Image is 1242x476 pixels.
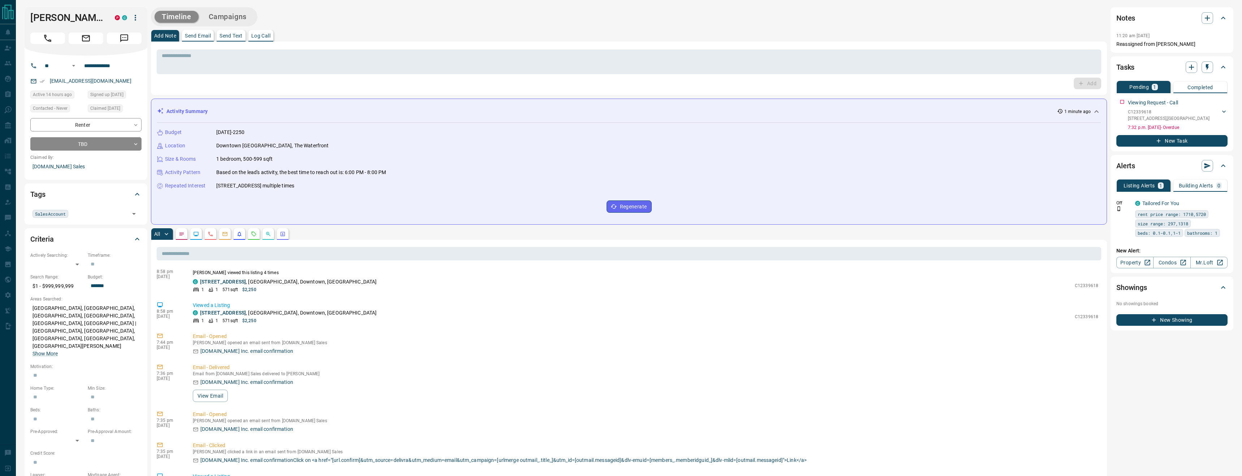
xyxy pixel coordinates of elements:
[1128,109,1210,115] p: C12339618
[216,155,273,163] p: 1 bedroom, 500-599 sqft
[157,269,182,274] p: 8:58 pm
[193,364,1098,371] p: Email - Delivered
[30,274,84,280] p: Search Range:
[1116,160,1135,172] h2: Alerts
[129,209,139,219] button: Open
[1116,279,1228,296] div: Showings
[157,345,182,350] p: [DATE]
[1116,9,1228,27] div: Notes
[1128,115,1210,122] p: [STREET_ADDRESS] , [GEOGRAPHIC_DATA]
[222,231,228,237] svg: Emails
[193,302,1098,309] p: Viewed a Listing
[30,161,142,173] p: [DOMAIN_NAME] Sales
[165,142,185,150] p: Location
[193,279,198,284] div: condos.ca
[216,129,244,136] p: [DATE]-2250
[165,182,205,190] p: Repeated Interest
[1159,183,1162,188] p: 1
[1190,257,1228,268] a: Mr.Loft
[1153,257,1190,268] a: Condos
[1116,300,1228,307] p: No showings booked
[607,200,652,213] button: Regenerate
[30,186,142,203] div: Tags
[166,108,208,115] p: Activity Summary
[200,456,807,464] p: [DOMAIN_NAME] Inc. email confirmationClick on <a href="[url.confirm]&utm_source=delivra&utm_mediu...
[157,418,182,423] p: 7:35 pm
[1142,200,1179,206] a: Tailored For You
[200,378,293,386] p: [DOMAIN_NAME] Inc. email confirmation
[157,274,182,279] p: [DATE]
[1128,107,1228,123] div: C12339618[STREET_ADDRESS],[GEOGRAPHIC_DATA]
[1187,229,1217,237] span: bathrooms: 1
[193,340,1098,345] p: [PERSON_NAME] opened an email sent from [DOMAIN_NAME] Sales
[1138,220,1188,227] span: size range: 297,1318
[1116,200,1131,206] p: Off
[157,449,182,454] p: 7:35 pm
[1217,183,1220,188] p: 0
[251,33,270,38] p: Log Call
[115,15,120,20] div: property.ca
[216,317,218,324] p: 1
[30,91,84,101] div: Thu Aug 14 2025
[1116,40,1228,48] p: Reassigned from [PERSON_NAME]
[1179,183,1213,188] p: Building Alerts
[1064,108,1091,115] p: 1 minute ago
[216,169,386,176] p: Based on the lead's activity, the best time to reach out is: 6:00 PM - 8:00 PM
[200,278,377,286] p: , [GEOGRAPHIC_DATA], Downtown, [GEOGRAPHIC_DATA]
[201,317,204,324] p: 1
[30,154,142,161] p: Claimed By:
[32,350,58,358] button: Show More
[90,105,120,112] span: Claimed [DATE]
[157,454,182,459] p: [DATE]
[30,252,84,259] p: Actively Searching:
[1128,124,1228,131] p: 7:32 p.m. [DATE] - Overdue
[185,33,211,38] p: Send Email
[208,231,213,237] svg: Calls
[193,310,198,315] div: condos.ca
[30,296,142,302] p: Areas Searched:
[157,309,182,314] p: 8:58 pm
[200,347,293,355] p: [DOMAIN_NAME] Inc. email confirmation
[157,340,182,345] p: 7:44 pm
[154,231,160,237] p: All
[1116,61,1134,73] h2: Tasks
[200,310,246,316] a: [STREET_ADDRESS]
[33,91,72,98] span: Active 14 hours ago
[201,11,254,23] button: Campaigns
[88,91,142,101] div: Thu Jun 16 2016
[1138,211,1206,218] span: rent price range: 1710,5720
[157,423,182,428] p: [DATE]
[193,418,1098,423] p: [PERSON_NAME] opened an email sent from [DOMAIN_NAME] Sales
[216,182,294,190] p: [STREET_ADDRESS] multiple times
[1128,99,1178,107] p: Viewing Request - Call
[220,33,243,38] p: Send Text
[1075,282,1098,289] p: C12339618
[1116,247,1228,255] p: New Alert:
[216,286,218,293] p: 1
[155,11,199,23] button: Timeline
[200,309,377,317] p: , [GEOGRAPHIC_DATA], Downtown, [GEOGRAPHIC_DATA]
[30,280,84,292] p: $1 - $999,999,999
[154,33,176,38] p: Add Note
[1116,257,1154,268] a: Property
[30,302,142,360] p: [GEOGRAPHIC_DATA], [GEOGRAPHIC_DATA], [GEOGRAPHIC_DATA], [GEOGRAPHIC_DATA], [GEOGRAPHIC_DATA], [G...
[30,33,65,44] span: Call
[1135,201,1140,206] div: condos.ca
[30,118,142,131] div: Renter
[33,105,68,112] span: Contacted - Never
[1129,85,1149,90] p: Pending
[222,317,238,324] p: 571 sqft
[1116,282,1147,293] h2: Showings
[1116,314,1228,326] button: New Showing
[242,317,256,324] p: $2,250
[88,407,142,413] p: Baths:
[88,104,142,114] div: Wed Feb 19 2025
[216,142,329,150] p: Downtown [GEOGRAPHIC_DATA], The Waterfront
[236,231,242,237] svg: Listing Alerts
[193,333,1098,340] p: Email - Opened
[122,15,127,20] div: condos.ca
[30,385,84,391] p: Home Type:
[193,269,1098,276] p: [PERSON_NAME] viewed this listing 4 times
[1138,229,1181,237] span: beds: 0.1-0.1,1-1
[200,279,246,285] a: [STREET_ADDRESS]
